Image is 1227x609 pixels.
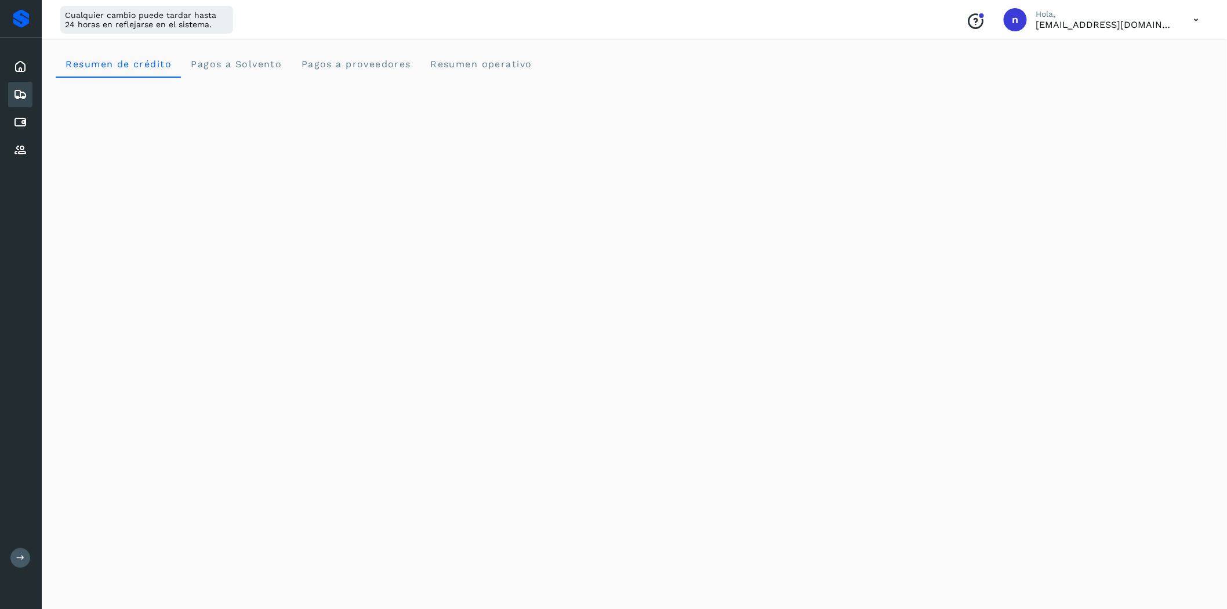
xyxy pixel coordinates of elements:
[8,54,32,79] div: Inicio
[60,6,233,34] div: Cualquier cambio puede tardar hasta 24 horas en reflejarse en el sistema.
[1036,19,1175,30] p: niagara+prod@solvento.mx
[8,137,32,163] div: Proveedores
[300,59,411,70] span: Pagos a proveedores
[8,110,32,135] div: Cuentas por pagar
[430,59,532,70] span: Resumen operativo
[1036,9,1175,19] p: Hola,
[190,59,282,70] span: Pagos a Solvento
[8,82,32,107] div: Embarques
[65,59,172,70] span: Resumen de crédito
